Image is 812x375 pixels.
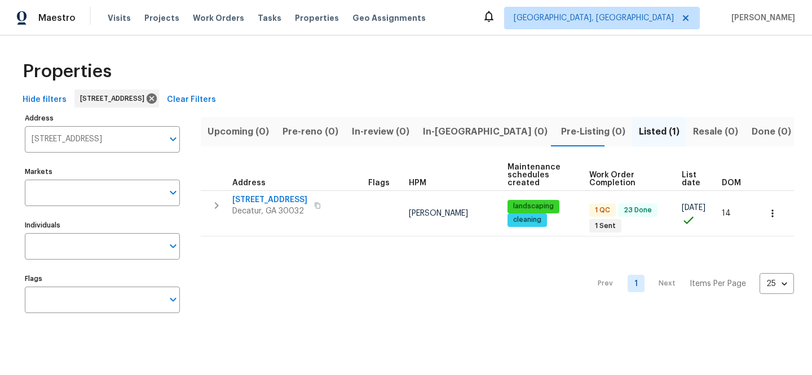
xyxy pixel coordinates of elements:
span: Address [232,179,266,187]
button: Open [165,238,181,254]
span: Geo Assignments [352,12,426,24]
span: DOM [722,179,741,187]
span: 14 [722,209,731,217]
button: Clear Filters [162,90,220,110]
span: Work Order Completion [589,171,663,187]
span: [STREET_ADDRESS] [232,194,307,206]
span: Work Orders [193,12,244,24]
span: [PERSON_NAME] [727,12,795,24]
span: Hide filters [23,93,67,107]
div: 25 [760,269,794,298]
span: Pre-Listing (0) [561,124,625,140]
span: In-[GEOGRAPHIC_DATA] (0) [423,124,548,140]
span: cleaning [509,215,546,225]
span: [GEOGRAPHIC_DATA], [GEOGRAPHIC_DATA] [514,12,674,24]
label: Address [25,115,180,122]
span: 1 Sent [590,221,620,231]
span: 23 Done [619,206,656,215]
span: Maintenance schedules created [507,163,570,187]
a: Goto page 1 [628,275,645,292]
span: Upcoming (0) [208,124,269,140]
span: [DATE] [682,204,705,212]
p: Items Per Page [690,278,746,289]
span: Listed (1) [639,124,679,140]
span: Visits [108,12,131,24]
span: Done (0) [752,124,791,140]
span: Clear Filters [167,93,216,107]
span: Decatur, GA 30032 [232,206,307,217]
span: [STREET_ADDRESS] [80,93,149,104]
span: [PERSON_NAME] [409,209,468,217]
span: Tasks [258,14,281,22]
label: Flags [25,275,180,282]
span: List date [682,171,703,187]
button: Hide filters [18,90,71,110]
label: Individuals [25,222,180,229]
label: Markets [25,168,180,175]
span: Maestro [38,12,76,24]
span: Projects [144,12,179,24]
button: Open [165,185,181,200]
span: Properties [295,12,339,24]
span: 1 QC [590,206,615,215]
button: Open [165,292,181,307]
nav: Pagination Navigation [587,243,794,324]
span: Properties [23,66,112,77]
span: landscaping [509,202,558,211]
span: Flags [368,179,390,187]
span: Pre-reno (0) [283,124,338,140]
button: Open [165,131,181,147]
span: Resale (0) [693,124,738,140]
span: In-review (0) [352,124,409,140]
span: HPM [409,179,426,187]
div: [STREET_ADDRESS] [74,90,159,108]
